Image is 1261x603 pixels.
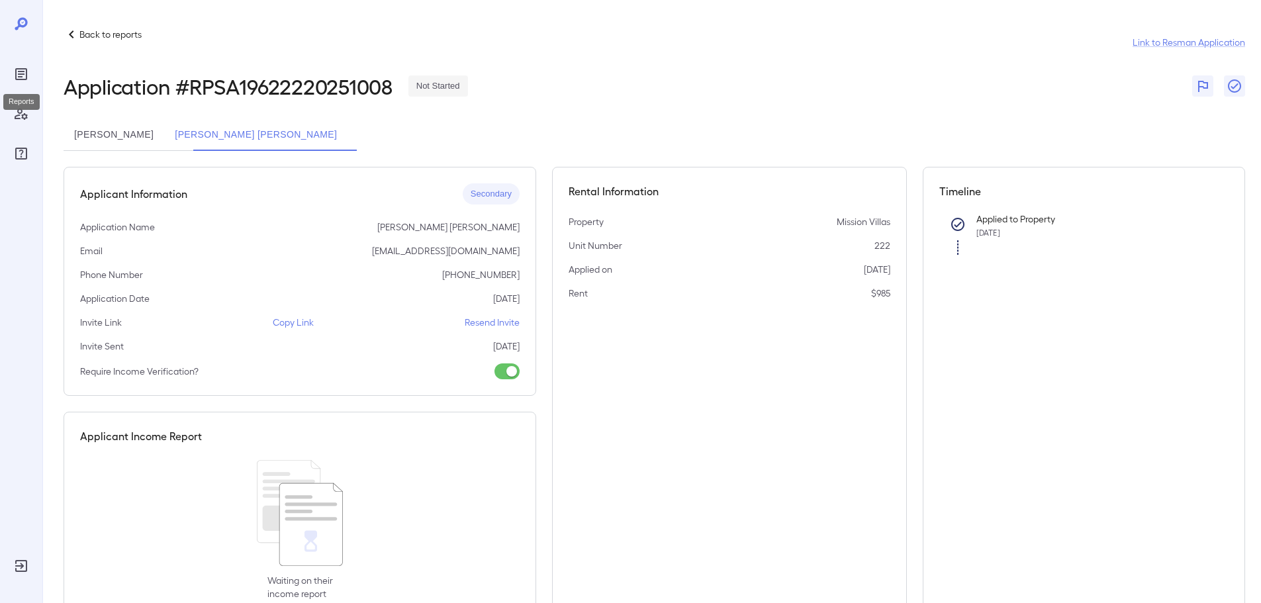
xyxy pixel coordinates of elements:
[64,119,164,151] button: [PERSON_NAME]
[11,64,32,85] div: Reports
[80,220,155,234] p: Application Name
[377,220,520,234] p: [PERSON_NAME] [PERSON_NAME]
[64,74,393,98] h2: Application # RPSA19622220251008
[1192,75,1213,97] button: Flag Report
[80,316,122,329] p: Invite Link
[569,239,622,252] p: Unit Number
[939,183,1229,199] h5: Timeline
[976,228,1000,237] span: [DATE]
[267,574,333,600] p: Waiting on their income report
[976,212,1208,226] p: Applied to Property
[80,428,202,444] h5: Applicant Income Report
[1133,36,1245,49] a: Link to Resman Application
[11,143,32,164] div: FAQ
[164,119,348,151] button: [PERSON_NAME] [PERSON_NAME]
[80,186,187,202] h5: Applicant Information
[442,268,520,281] p: [PHONE_NUMBER]
[874,239,890,252] p: 222
[864,263,890,276] p: [DATE]
[11,555,32,577] div: Log Out
[569,263,612,276] p: Applied on
[11,103,32,124] div: Manage Users
[79,28,142,41] p: Back to reports
[80,340,124,353] p: Invite Sent
[80,292,150,305] p: Application Date
[372,244,520,257] p: [EMAIL_ADDRESS][DOMAIN_NAME]
[465,316,520,329] p: Resend Invite
[408,80,468,93] span: Not Started
[463,188,520,201] span: Secondary
[569,215,604,228] p: Property
[569,183,890,199] h5: Rental Information
[80,365,199,378] p: Require Income Verification?
[493,292,520,305] p: [DATE]
[493,340,520,353] p: [DATE]
[3,94,40,110] div: Reports
[569,287,588,300] p: Rent
[837,215,890,228] p: Mission Villas
[1224,75,1245,97] button: Close Report
[80,268,143,281] p: Phone Number
[273,316,314,329] p: Copy Link
[871,287,890,300] p: $985
[80,244,103,257] p: Email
